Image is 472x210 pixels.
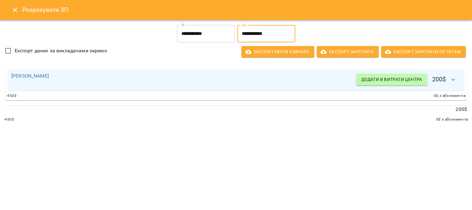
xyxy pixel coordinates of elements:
span: 0 $ з абонементів [434,93,466,99]
span: Додати в витрати центра [361,76,422,83]
h6: 200 $ [356,72,461,87]
span: -450 $ [4,117,14,123]
h6: Розрахувати ЗП [22,5,465,15]
button: Експорт Зарплати [317,46,379,57]
a: [PERSON_NAME] [11,73,49,79]
span: Експортувати кімнати [246,48,309,55]
span: 0 $ з абонементів [436,117,468,123]
span: Експорт Зарплати [322,48,374,55]
button: Експортувати кімнати [241,46,314,57]
span: Експорт даних за викладачами окремо [15,47,107,55]
span: Експорт Зарплати по тегам [386,48,461,55]
p: 200 $ [5,106,467,113]
button: Close [7,2,22,17]
span: -450 $ [6,93,16,99]
button: Експорт Зарплати по тегам [381,46,466,57]
button: Додати в витрати центра [356,74,427,85]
